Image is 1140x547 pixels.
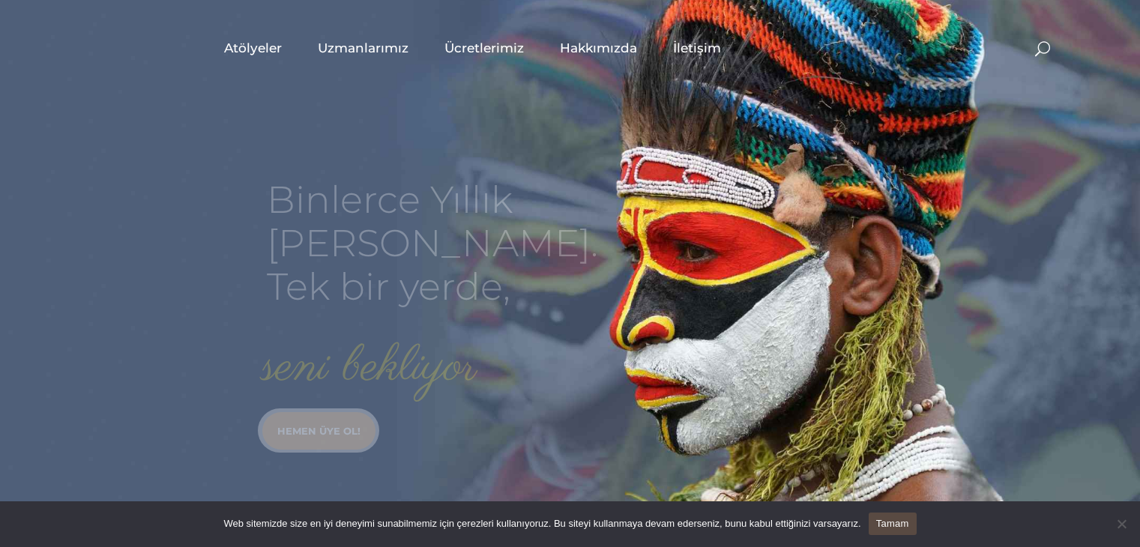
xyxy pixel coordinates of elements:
[318,40,408,57] span: Uzmanlarımız
[267,178,598,309] rs-layer: Binlerce Yıllık [PERSON_NAME]. Tek bir yerde,
[542,10,655,85] a: Hakkımızda
[673,40,721,57] span: İletişim
[223,516,860,531] span: Web sitemizde size en iyi deneyimi sunabilmemiz için çerezleri kullanıyoruz. Bu siteyi kullanmaya...
[224,40,282,57] span: Atölyeler
[426,10,542,85] a: Ücretlerimiz
[869,513,917,535] a: Tamam
[444,40,524,57] span: Ücretlerimiz
[300,10,426,85] a: Uzmanlarımız
[83,10,154,81] img: light logo
[655,10,739,85] a: İletişim
[262,340,477,396] rs-layer: seni bekliyor
[262,412,376,450] a: HEMEN ÜYE OL!
[206,10,300,85] a: Atölyeler
[1114,516,1129,531] span: Hayır
[560,40,637,57] span: Hakkımızda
